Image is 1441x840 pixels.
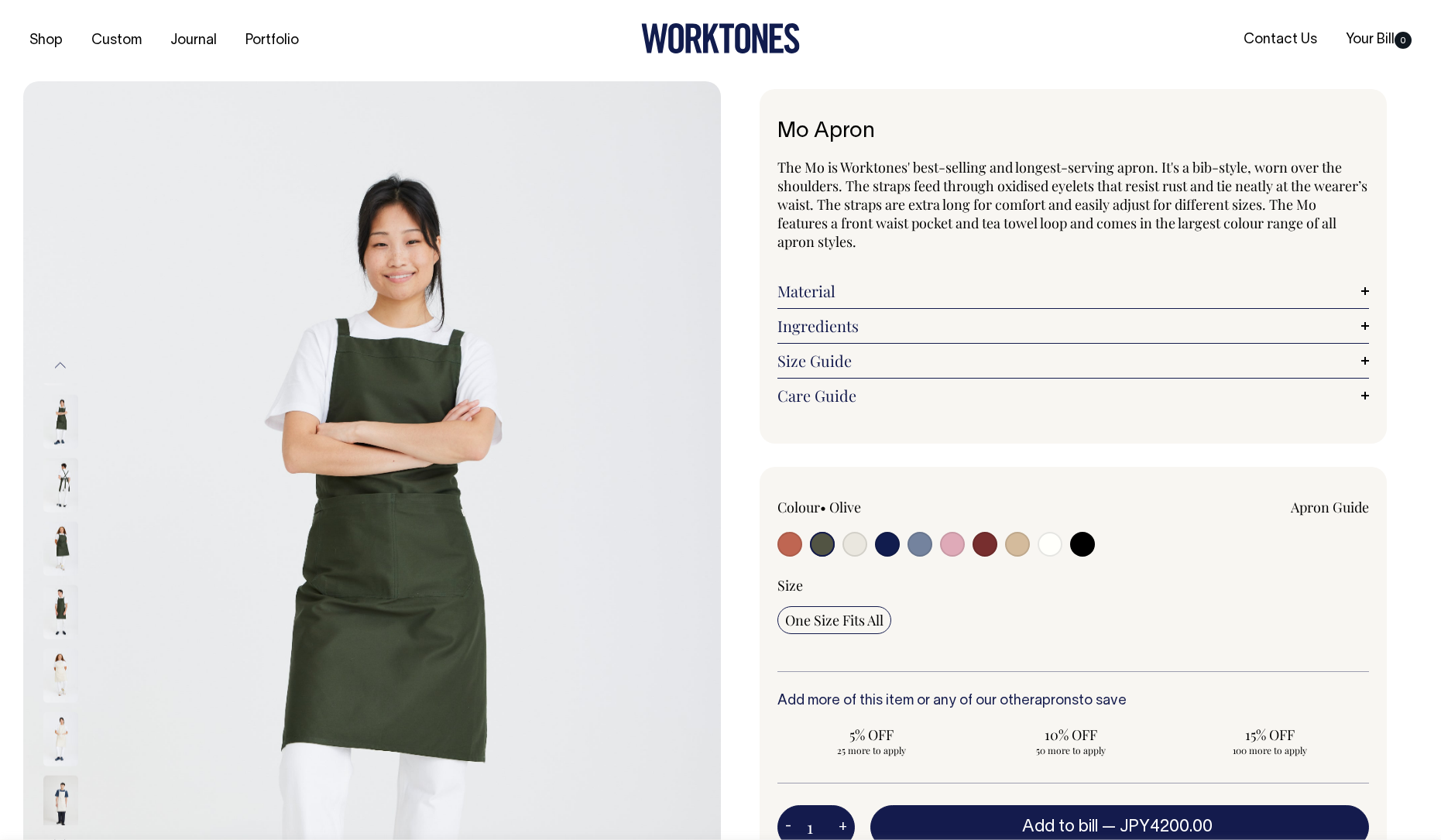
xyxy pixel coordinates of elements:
h6: Add more of this item or any of our other to save [777,694,1370,709]
span: • [820,498,826,516]
span: One Size Fits All [785,611,883,629]
input: 5% OFF 25 more to apply [777,721,967,761]
a: Shop [23,28,69,53]
a: Your Bill0 [1340,27,1418,53]
img: khaki [43,331,78,385]
label: Olive [829,498,861,516]
a: Size Guide [777,351,1370,370]
span: 100 more to apply [1182,744,1357,756]
div: Colour [777,498,1014,516]
a: Custom [85,28,148,53]
a: Journal [164,28,223,53]
a: Care Guide [777,386,1370,405]
img: olive [43,521,78,575]
img: natural [43,711,78,766]
span: 5% OFF [785,725,959,744]
h1: Mo Apron [777,120,1370,144]
a: Ingredients [777,317,1370,335]
input: 10% OFF 50 more to apply [976,721,1165,761]
span: 0 [1395,32,1412,49]
a: Apron Guide [1291,498,1369,516]
img: natural [43,775,78,829]
span: 10% OFF [983,725,1158,744]
span: 25 more to apply [785,744,959,756]
a: Portfolio [239,28,305,53]
span: 50 more to apply [983,744,1158,756]
span: JPY4200.00 [1120,819,1213,835]
a: aprons [1034,694,1079,708]
input: 15% OFF 100 more to apply [1175,721,1364,761]
span: 15% OFF [1182,725,1357,744]
a: Contact Us [1237,27,1323,53]
img: natural [43,648,78,702]
img: olive [43,458,78,512]
input: One Size Fits All [777,606,891,634]
span: Add to bill [1022,819,1098,835]
span: — [1102,819,1216,835]
a: Material [777,282,1370,300]
img: olive [43,394,78,448]
button: Previous [49,348,72,383]
div: Size [777,576,1370,595]
span: The Mo is Worktones' best-selling and longest-serving apron. It's a bib-style, worn over the shou... [777,158,1367,251]
img: olive [43,585,78,639]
